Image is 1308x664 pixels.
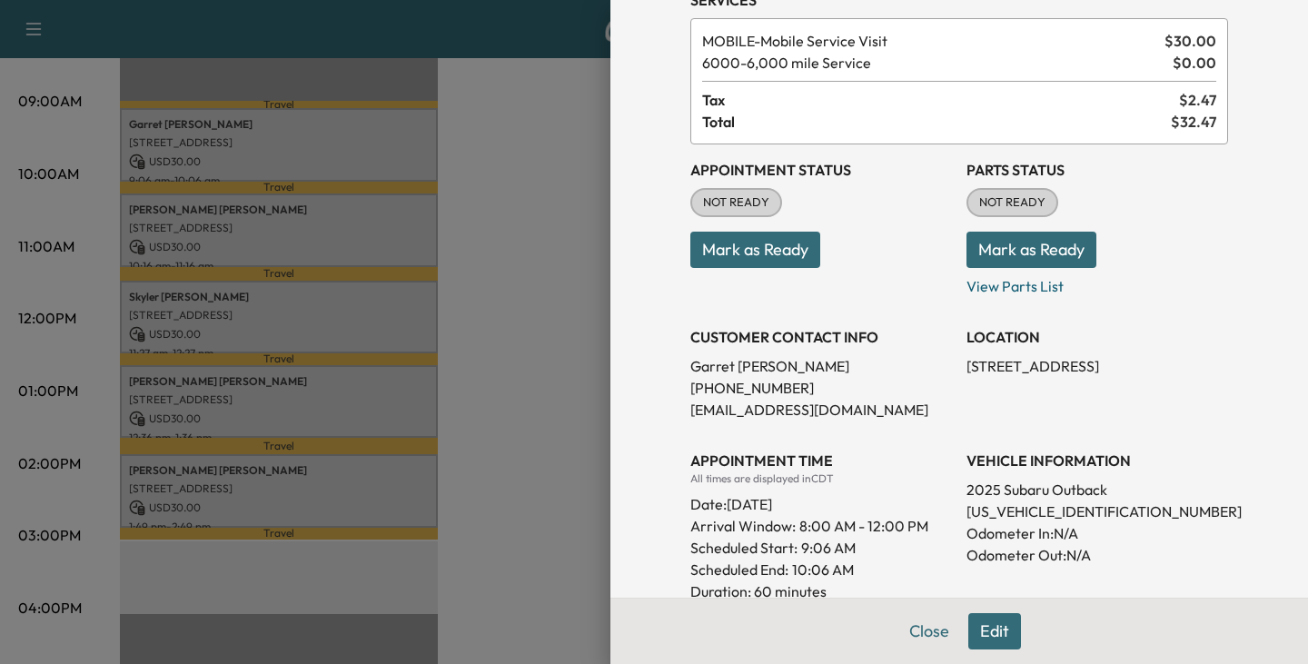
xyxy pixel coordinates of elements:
button: Mark as Ready [690,232,820,268]
p: Garret [PERSON_NAME] [690,355,952,377]
div: Date: [DATE] [690,486,952,515]
button: Edit [968,613,1021,649]
p: Duration: 60 minutes [690,580,952,602]
p: Odometer In: N/A [966,522,1228,544]
h3: APPOINTMENT TIME [690,450,952,471]
p: Scheduled Start: [690,537,798,559]
p: Scheduled End: [690,559,788,580]
span: NOT READY [692,193,780,212]
button: Close [897,613,961,649]
span: 6,000 mile Service [702,52,1165,74]
p: View Parts List [966,268,1228,297]
span: $ 0.00 [1173,52,1216,74]
span: $ 30.00 [1164,30,1216,52]
h3: VEHICLE INFORMATION [966,450,1228,471]
span: $ 32.47 [1171,111,1216,133]
button: Mark as Ready [966,232,1096,268]
h3: CUSTOMER CONTACT INFO [690,326,952,348]
h3: Parts Status [966,159,1228,181]
p: Odometer Out: N/A [966,544,1228,566]
p: Arrival Window: [690,515,952,537]
h3: Appointment Status [690,159,952,181]
span: $ 2.47 [1179,89,1216,111]
p: [EMAIL_ADDRESS][DOMAIN_NAME] [690,399,952,421]
p: 9:06 AM [801,537,856,559]
span: 8:00 AM - 12:00 PM [799,515,928,537]
p: 10:06 AM [792,559,854,580]
p: [US_VEHICLE_IDENTIFICATION_NUMBER] [966,500,1228,522]
span: Total [702,111,1171,133]
span: Mobile Service Visit [702,30,1157,52]
p: [STREET_ADDRESS] [966,355,1228,377]
h3: LOCATION [966,326,1228,348]
div: All times are displayed in CDT [690,471,952,486]
p: [PHONE_NUMBER] [690,377,952,399]
p: 2025 Subaru Outback [966,479,1228,500]
span: NOT READY [968,193,1056,212]
span: Tax [702,89,1179,111]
